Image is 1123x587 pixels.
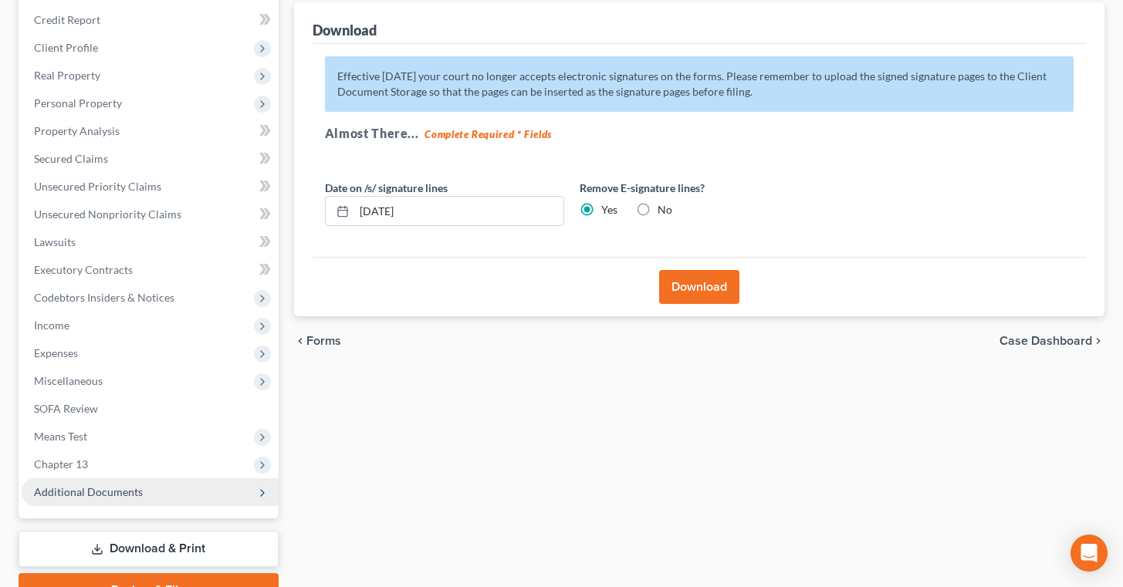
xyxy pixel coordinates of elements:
[34,96,122,110] span: Personal Property
[580,180,819,196] label: Remove E-signature lines?
[34,291,174,304] span: Codebtors Insiders & Notices
[34,319,69,332] span: Income
[659,270,739,304] button: Download
[22,228,279,256] a: Lawsuits
[34,180,161,193] span: Unsecured Priority Claims
[34,457,88,471] span: Chapter 13
[34,235,76,248] span: Lawsuits
[325,124,1074,143] h5: Almost There...
[22,145,279,173] a: Secured Claims
[34,41,98,54] span: Client Profile
[294,335,362,347] button: chevron_left Forms
[1000,335,1104,347] a: Case Dashboard chevron_right
[325,180,448,196] label: Date on /s/ signature lines
[34,430,87,443] span: Means Test
[34,124,120,137] span: Property Analysis
[1092,335,1104,347] i: chevron_right
[294,335,306,347] i: chevron_left
[306,335,341,347] span: Forms
[34,69,100,82] span: Real Property
[34,485,143,498] span: Additional Documents
[658,202,672,218] label: No
[34,374,103,387] span: Miscellaneous
[22,6,279,34] a: Credit Report
[34,13,100,26] span: Credit Report
[19,531,279,567] a: Download & Print
[354,197,563,226] input: MM/DD/YYYY
[34,402,98,415] span: SOFA Review
[601,202,617,218] label: Yes
[325,56,1074,112] p: Effective [DATE] your court no longer accepts electronic signatures on the forms. Please remember...
[313,21,377,39] div: Download
[425,128,552,140] strong: Complete Required * Fields
[22,201,279,228] a: Unsecured Nonpriority Claims
[1071,535,1108,572] div: Open Intercom Messenger
[34,346,78,359] span: Expenses
[22,395,279,423] a: SOFA Review
[34,263,133,276] span: Executory Contracts
[22,117,279,145] a: Property Analysis
[22,256,279,284] a: Executory Contracts
[1000,335,1092,347] span: Case Dashboard
[34,152,108,165] span: Secured Claims
[22,173,279,201] a: Unsecured Priority Claims
[34,207,181,221] span: Unsecured Nonpriority Claims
